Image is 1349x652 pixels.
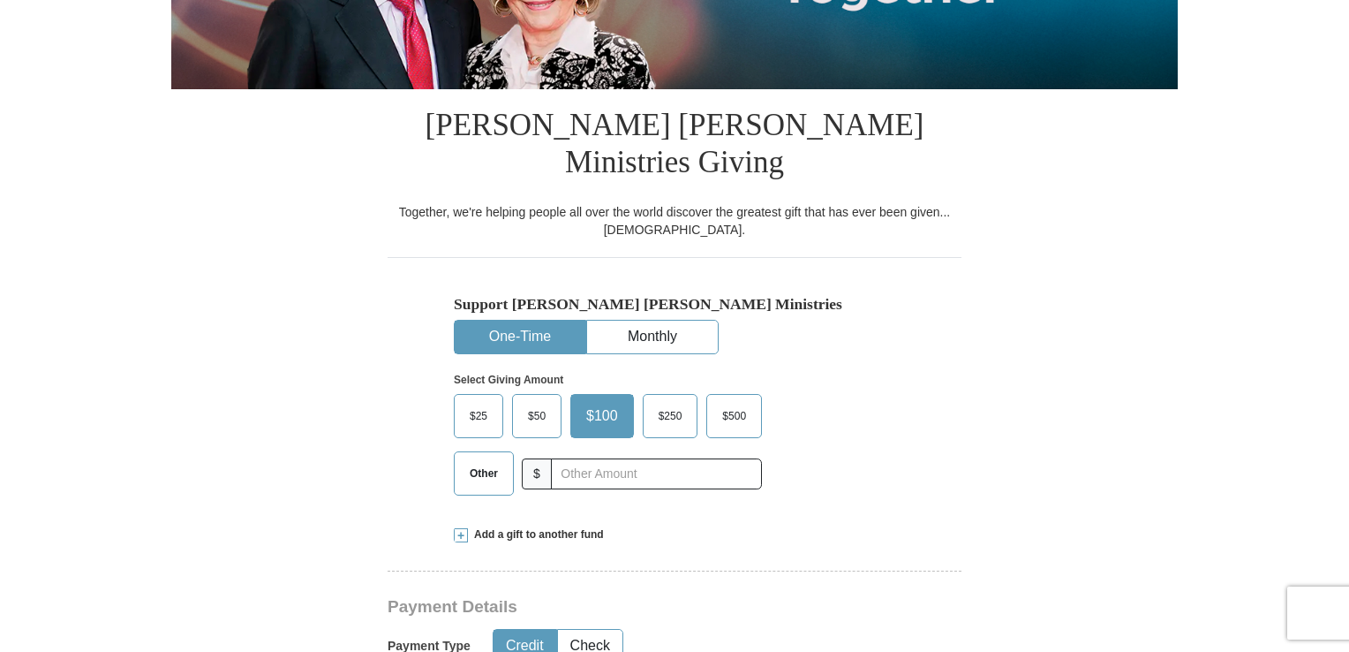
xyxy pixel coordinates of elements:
[551,459,762,489] input: Other Amount
[461,403,496,429] span: $25
[388,203,961,239] div: Together, we're helping people all over the world discover the greatest gift that has ever been g...
[713,403,755,429] span: $500
[650,403,691,429] span: $250
[519,403,554,429] span: $50
[587,321,718,353] button: Monthly
[388,89,961,203] h1: [PERSON_NAME] [PERSON_NAME] Ministries Giving
[388,597,838,618] h3: Payment Details
[455,321,585,353] button: One-Time
[522,459,552,489] span: $
[577,403,627,429] span: $100
[454,374,563,386] strong: Select Giving Amount
[468,527,604,542] span: Add a gift to another fund
[461,460,507,487] span: Other
[454,295,895,314] h5: Support [PERSON_NAME] [PERSON_NAME] Ministries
